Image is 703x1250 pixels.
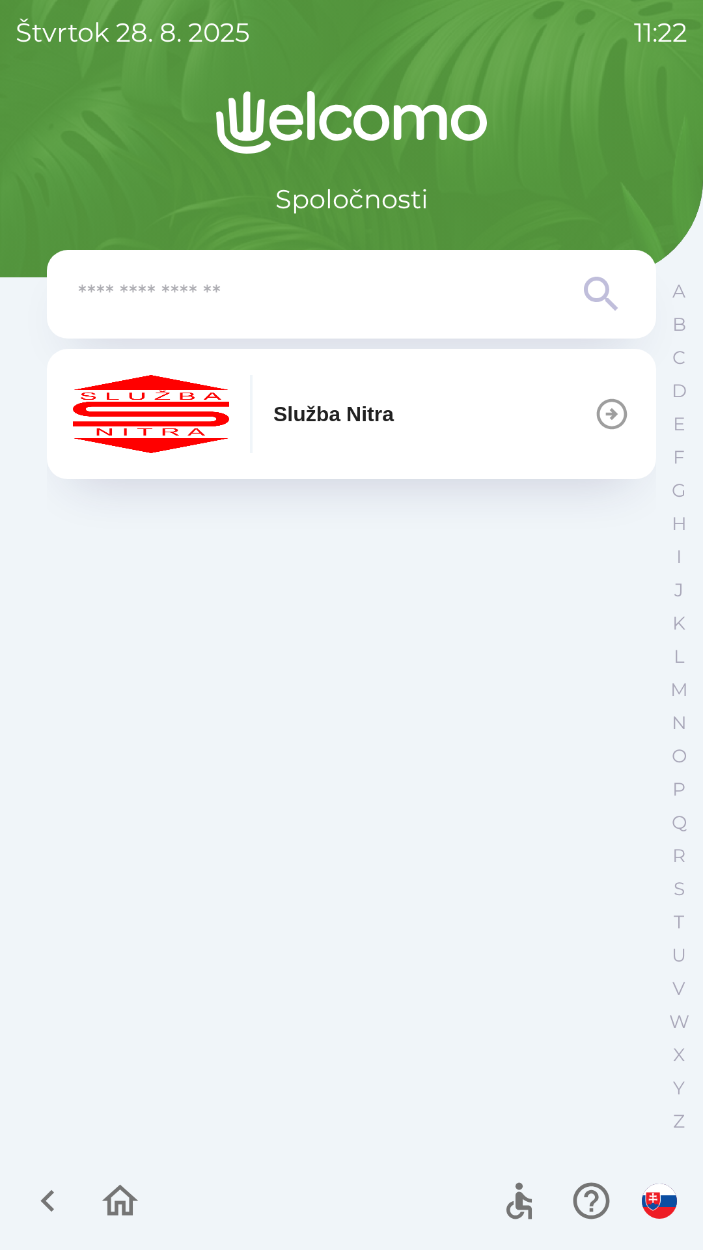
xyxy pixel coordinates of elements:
[663,341,695,374] button: C
[663,441,695,474] button: F
[663,740,695,773] button: O
[275,180,428,219] p: Spoločnosti
[663,275,695,308] button: A
[672,313,686,336] p: B
[663,474,695,507] button: G
[663,939,695,972] button: U
[672,612,685,635] p: K
[663,607,695,640] button: K
[674,579,683,602] p: J
[663,706,695,740] button: N
[663,507,695,540] button: H
[672,778,685,801] p: P
[663,308,695,341] button: B
[674,878,685,900] p: S
[663,408,695,441] button: E
[642,1184,677,1219] img: sk flag
[47,91,656,154] img: Logo
[634,13,687,52] p: 11:22
[663,574,695,607] button: J
[676,546,682,568] p: I
[73,375,229,453] img: c55f63fc-e714-4e15-be12-dfeb3df5ea30.png
[672,280,685,303] p: A
[663,673,695,706] button: M
[663,773,695,806] button: P
[663,1038,695,1072] button: X
[672,944,686,967] p: U
[673,1110,685,1133] p: Z
[663,906,695,939] button: T
[672,811,687,834] p: Q
[663,1105,695,1138] button: Z
[672,380,687,402] p: D
[663,839,695,872] button: R
[672,346,685,369] p: C
[663,640,695,673] button: L
[663,374,695,408] button: D
[663,872,695,906] button: S
[669,1010,689,1033] p: W
[663,806,695,839] button: Q
[663,1005,695,1038] button: W
[673,446,685,469] p: F
[47,349,656,479] button: Služba Nitra
[674,911,684,934] p: T
[673,413,685,436] p: E
[670,678,688,701] p: M
[273,398,394,430] p: Služba Nitra
[672,479,686,502] p: G
[663,540,695,574] button: I
[673,1044,685,1066] p: X
[663,1072,695,1105] button: Y
[672,512,687,535] p: H
[672,977,685,1000] p: V
[672,712,687,734] p: N
[673,1077,685,1100] p: Y
[674,645,684,668] p: L
[16,13,250,52] p: štvrtok 28. 8. 2025
[663,972,695,1005] button: V
[672,844,685,867] p: R
[672,745,687,768] p: O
